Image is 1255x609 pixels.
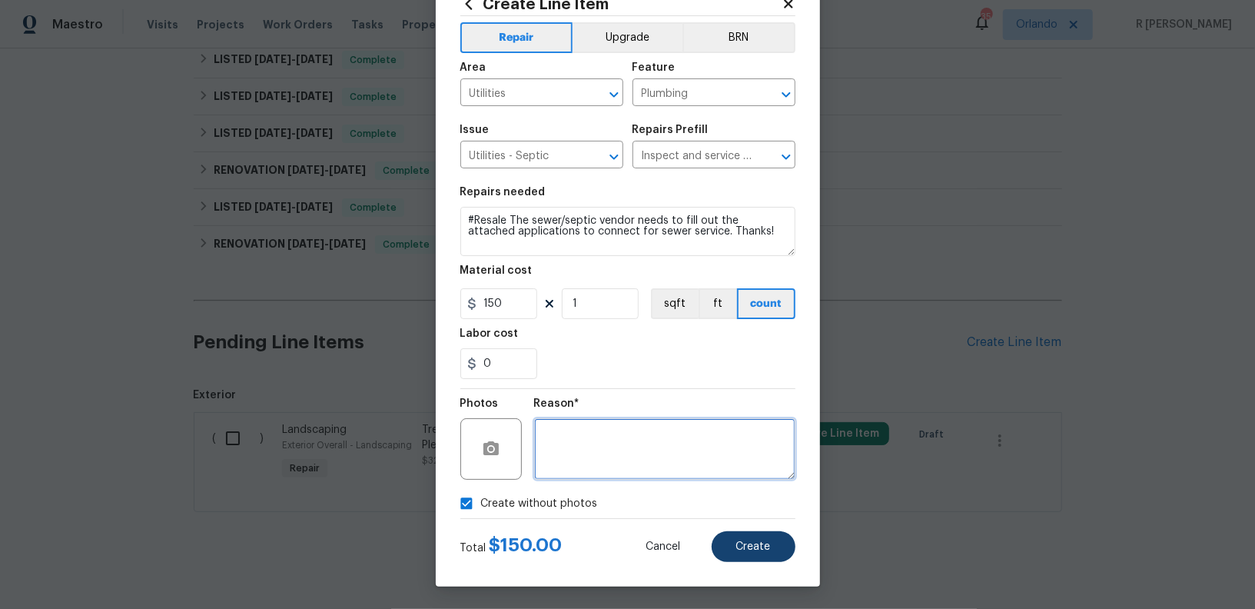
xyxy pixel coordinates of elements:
button: Open [775,84,797,105]
h5: Repairs Prefill [632,125,709,135]
h5: Feature [632,62,676,73]
button: Open [603,146,625,168]
h5: Issue [460,125,490,135]
button: count [737,288,795,319]
button: Cancel [622,531,706,562]
button: ft [699,288,737,319]
span: Create without photos [481,496,598,512]
h5: Reason* [534,398,579,409]
h5: Area [460,62,486,73]
span: Cancel [646,541,681,553]
div: Total [460,537,563,556]
button: Repair [460,22,573,53]
span: Create [736,541,771,553]
button: Create [712,531,795,562]
span: $ 150.00 [490,536,563,554]
h5: Repairs needed [460,187,546,198]
h5: Labor cost [460,328,519,339]
h5: Photos [460,398,499,409]
button: Upgrade [573,22,682,53]
button: sqft [651,288,699,319]
button: BRN [682,22,795,53]
h5: Material cost [460,265,533,276]
textarea: #Resale The sewer/septic vendor needs to fill out the attached applications to connect for sewer ... [460,207,795,256]
button: Open [603,84,625,105]
button: Open [775,146,797,168]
